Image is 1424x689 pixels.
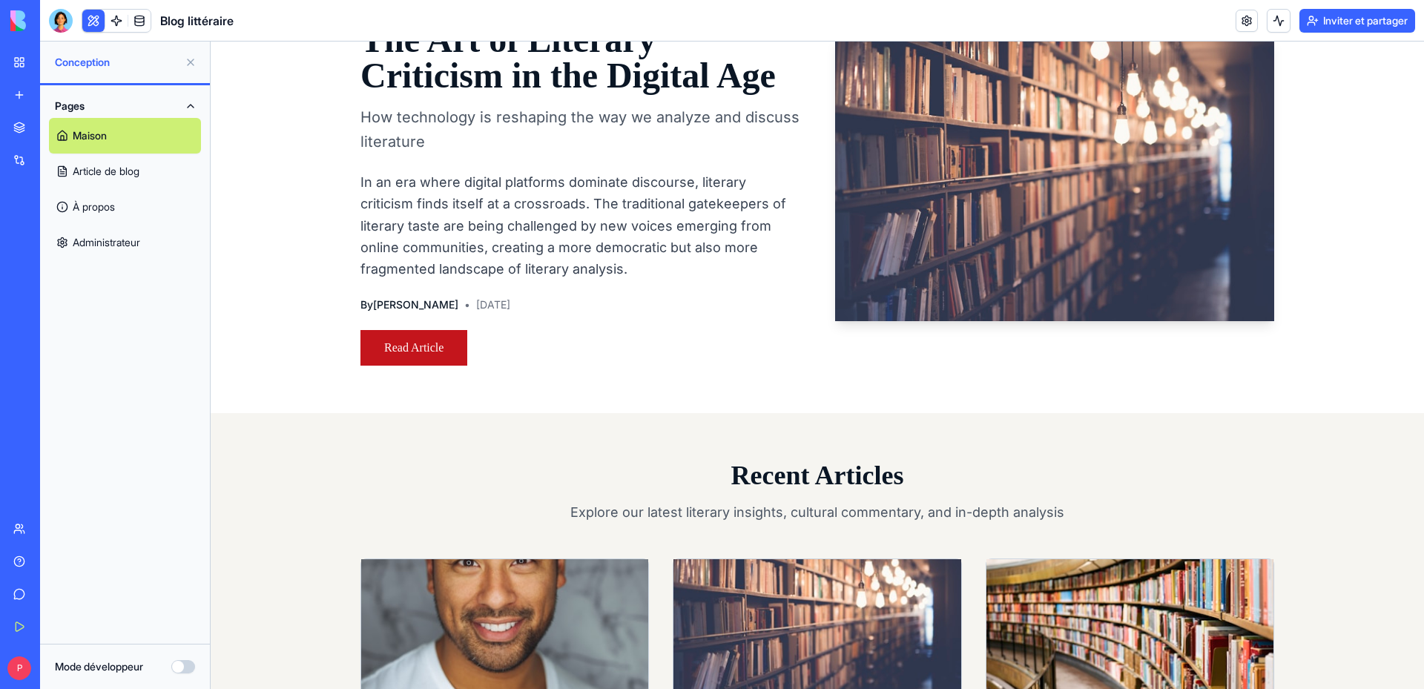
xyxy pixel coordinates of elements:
[254,256,260,271] span: •
[266,256,300,271] span: [DATE]
[150,256,248,271] span: By [PERSON_NAME]
[73,200,115,213] font: À propos
[73,129,107,142] font: Maison
[49,154,201,189] a: Article de blog
[1299,9,1415,33] button: Inviter et partager
[151,518,438,660] img: Rediscovering Lost Voices: Women Writers of the Harlem Renaissance
[463,518,750,660] img: The Future of Independent Bookstores
[150,289,257,324] a: Read Article
[160,13,234,28] font: Blog littéraire
[55,99,85,112] font: Pages
[73,236,140,248] font: Administrateur
[55,56,110,68] font: Conception
[49,189,201,225] a: À propos
[776,518,1063,660] img: Climate Fiction and the New Environmental Narrative
[1323,14,1408,27] font: Inviter et partager
[357,461,856,481] p: Explore our latest literary insights, cultural commentary, and in-depth analysis
[49,118,201,154] a: Maison
[150,130,589,238] p: In an era where digital platforms dominate discourse, literary criticism finds itself at a crossr...
[10,10,102,31] img: logo
[17,662,22,673] font: P
[55,660,143,673] font: Mode développeur
[150,64,589,112] h2: How technology is reshaping the way we analyze and discuss literature
[49,94,201,118] button: Pages
[150,419,1064,449] h2: Recent Articles
[73,165,139,177] font: Article de blog
[49,225,201,260] a: Administrateur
